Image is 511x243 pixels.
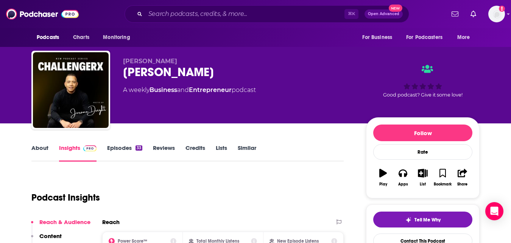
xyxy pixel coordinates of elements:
[393,164,413,191] button: Apps
[373,144,472,160] div: Rate
[405,217,411,223] img: tell me why sparkle
[414,217,441,223] span: Tell Me Why
[39,232,62,240] p: Content
[216,144,227,162] a: Lists
[83,145,97,151] img: Podchaser Pro
[33,52,109,128] img: Jerome Dwight
[150,86,177,93] a: Business
[398,182,408,187] div: Apps
[413,164,433,191] button: List
[420,182,426,187] div: List
[457,32,470,43] span: More
[31,218,90,232] button: Reach & Audience
[449,8,461,20] a: Show notifications dropdown
[488,6,505,22] img: User Profile
[31,192,100,203] h1: Podcast Insights
[434,182,452,187] div: Bookmark
[136,145,142,151] div: 33
[31,30,69,45] button: open menu
[37,32,59,43] span: Podcasts
[365,9,403,19] button: Open AdvancedNew
[6,7,79,21] img: Podchaser - Follow, Share and Rate Podcasts
[368,12,399,16] span: Open Advanced
[344,9,358,19] span: ⌘ K
[185,144,205,162] a: Credits
[433,164,452,191] button: Bookmark
[102,218,120,226] h2: Reach
[401,30,453,45] button: open menu
[373,212,472,227] button: tell me why sparkleTell Me Why
[59,144,97,162] a: InsightsPodchaser Pro
[145,8,344,20] input: Search podcasts, credits, & more...
[488,6,505,22] button: Show profile menu
[177,86,189,93] span: and
[379,182,387,187] div: Play
[238,144,256,162] a: Similar
[457,182,467,187] div: Share
[68,30,94,45] a: Charts
[373,164,393,191] button: Play
[357,30,402,45] button: open menu
[123,86,256,95] div: A weekly podcast
[107,144,142,162] a: Episodes33
[73,32,89,43] span: Charts
[125,5,409,23] div: Search podcasts, credits, & more...
[406,32,442,43] span: For Podcasters
[123,58,177,65] span: [PERSON_NAME]
[362,32,392,43] span: For Business
[467,8,479,20] a: Show notifications dropdown
[452,30,480,45] button: open menu
[153,144,175,162] a: Reviews
[31,144,48,162] a: About
[488,6,505,22] span: Logged in as abbie.hatfield
[453,164,472,191] button: Share
[39,218,90,226] p: Reach & Audience
[383,92,463,98] span: Good podcast? Give it some love!
[103,32,130,43] span: Monitoring
[366,58,480,104] div: Good podcast? Give it some love!
[499,6,505,12] svg: Add a profile image
[373,125,472,141] button: Follow
[485,202,503,220] div: Open Intercom Messenger
[189,86,232,93] a: Entrepreneur
[389,5,402,12] span: New
[98,30,140,45] button: open menu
